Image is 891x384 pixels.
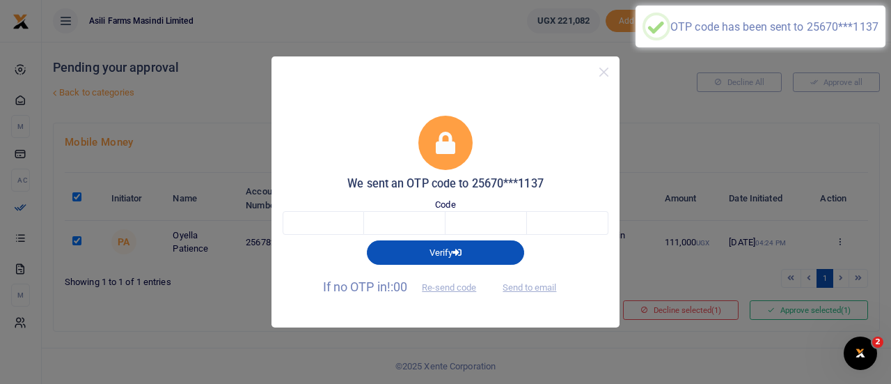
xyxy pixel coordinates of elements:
[872,337,883,348] span: 2
[387,279,407,294] span: !:00
[844,337,877,370] iframe: Intercom live chat
[435,198,455,212] label: Code
[670,20,878,33] div: OTP code has been sent to 25670***1137
[283,177,608,191] h5: We sent an OTP code to 25670***1137
[367,240,524,264] button: Verify
[323,279,489,294] span: If no OTP in
[594,62,614,82] button: Close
